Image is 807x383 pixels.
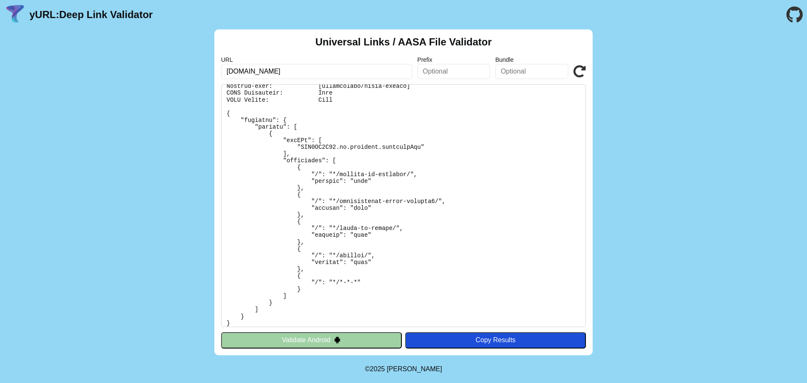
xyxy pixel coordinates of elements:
input: Optional [495,64,568,79]
span: 2025 [370,365,385,372]
label: Prefix [417,56,491,63]
label: Bundle [495,56,568,63]
h2: Universal Links / AASA File Validator [315,36,492,48]
div: Copy Results [409,336,582,344]
input: Required [221,64,412,79]
button: Copy Results [405,332,586,348]
input: Optional [417,64,491,79]
img: yURL Logo [4,4,26,26]
a: Michael Ibragimchayev's Personal Site [387,365,442,372]
button: Validate Android [221,332,402,348]
img: droidIcon.svg [334,336,341,343]
footer: © [365,355,442,383]
pre: Lorem ipsu do: sitam://con.adipiscingelitsed.do/.eius-tempo/incid-utl-etdo-magnaaliqua En Adminim... [221,84,586,327]
a: yURL:Deep Link Validator [29,9,153,21]
label: URL [221,56,412,63]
